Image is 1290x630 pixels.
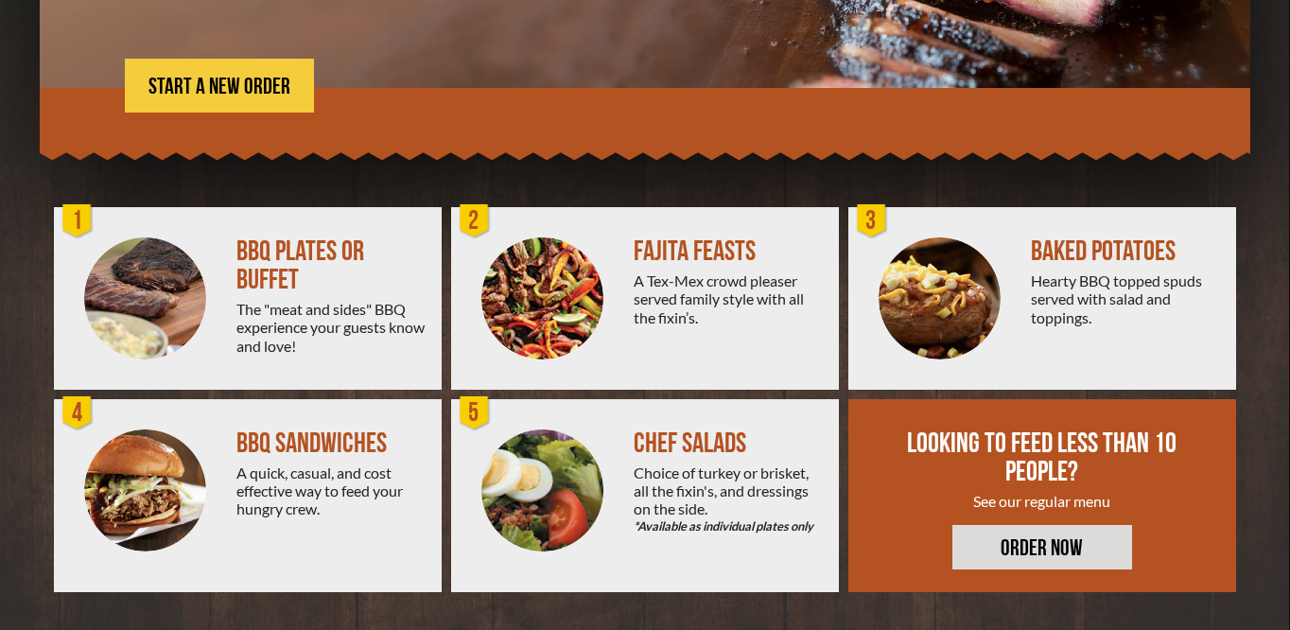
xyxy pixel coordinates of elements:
div: 1 [59,202,96,240]
div: LOOKING TO FEED LESS THAN 10 PEOPLE? [904,429,1180,486]
div: 3 [853,202,891,240]
a: START A NEW ORDER [125,59,314,113]
div: See our regular menu [904,492,1180,510]
div: Choice of turkey or brisket, all the fixin's, and dressings on the side. [634,464,824,536]
div: BBQ PLATES OR BUFFET [236,237,427,294]
img: PEJ-BBQ-Sandwich.png [84,429,206,551]
span: START A NEW ORDER [148,76,290,98]
div: Hearty BBQ topped spuds served with salad and toppings. [1031,271,1221,326]
img: PEJ-Baked-Potato.png [879,237,1001,359]
img: PEJ-BBQ-Buffet.png [84,237,206,359]
div: 5 [456,394,494,432]
div: 4 [59,394,96,432]
div: BBQ SANDWICHES [236,429,427,458]
div: A quick, casual, and cost effective way to feed your hungry crew. [236,464,427,518]
div: FAJITA FEASTS [634,237,824,266]
img: Salad-Circle.png [481,429,603,551]
div: BAKED POTATOES [1031,237,1221,266]
img: PEJ-Fajitas.png [481,237,603,359]
div: CHEF SALADS [634,429,824,458]
div: 2 [456,202,494,240]
div: A Tex-Mex crowd pleaser served family style with all the fixin’s. [634,271,824,326]
div: The "meat and sides" BBQ experience your guests know and love! [236,300,427,355]
a: ORDER NOW [952,525,1132,569]
em: *Available as individual plates only [634,517,824,535]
